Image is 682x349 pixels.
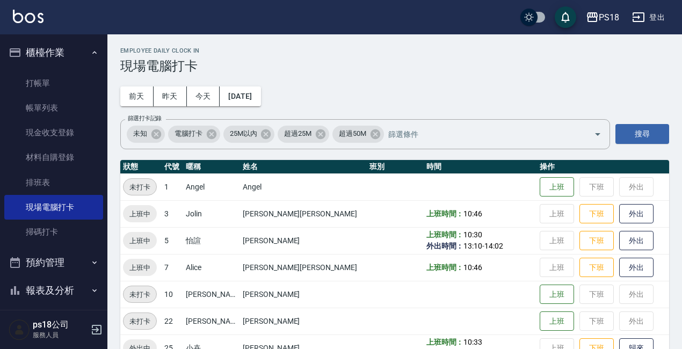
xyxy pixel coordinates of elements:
[183,308,240,335] td: [PERSON_NAME]
[168,126,220,143] div: 電腦打卡
[579,231,614,251] button: 下班
[124,289,156,300] span: 未打卡
[168,128,209,139] span: 電腦打卡
[579,258,614,278] button: 下班
[120,59,669,74] h3: 現場電腦打卡
[9,319,30,340] img: Person
[240,173,367,200] td: Angel
[33,319,88,330] h5: ps18公司
[463,338,482,346] span: 10:33
[332,126,384,143] div: 超過50M
[162,308,183,335] td: 22
[162,173,183,200] td: 1
[240,281,367,308] td: [PERSON_NAME]
[579,204,614,224] button: 下班
[240,308,367,335] td: [PERSON_NAME]
[424,160,538,174] th: 時間
[386,125,575,143] input: 篩選條件
[615,124,669,144] button: 搜尋
[240,227,367,254] td: [PERSON_NAME]
[619,204,654,224] button: 外出
[240,200,367,227] td: [PERSON_NAME][PERSON_NAME]
[4,220,103,244] a: 掃碼打卡
[223,128,264,139] span: 25M以內
[484,242,503,250] span: 14:02
[4,145,103,170] a: 材料自購登錄
[540,177,574,197] button: 上班
[426,230,464,239] b: 上班時間：
[4,39,103,67] button: 櫃檯作業
[619,231,654,251] button: 外出
[4,71,103,96] a: 打帳單
[332,128,373,139] span: 超過50M
[426,263,464,272] b: 上班時間：
[278,128,318,139] span: 超過25M
[240,254,367,281] td: [PERSON_NAME][PERSON_NAME]
[13,10,43,23] img: Logo
[240,160,367,174] th: 姓名
[540,311,574,331] button: 上班
[463,230,482,239] span: 10:30
[123,262,157,273] span: 上班中
[183,254,240,281] td: Alice
[540,285,574,304] button: 上班
[120,47,669,54] h2: Employee Daily Clock In
[463,242,482,250] span: 13:10
[426,209,464,218] b: 上班時間：
[120,86,154,106] button: 前天
[4,304,103,332] button: 客戶管理
[599,11,619,24] div: PS18
[162,160,183,174] th: 代號
[183,281,240,308] td: [PERSON_NAME]
[582,6,623,28] button: PS18
[4,120,103,145] a: 現金收支登錄
[154,86,187,106] button: 昨天
[4,277,103,304] button: 報表及分析
[187,86,220,106] button: 今天
[162,254,183,281] td: 7
[463,263,482,272] span: 10:46
[124,316,156,327] span: 未打卡
[4,96,103,120] a: 帳單列表
[223,126,275,143] div: 25M以內
[183,227,240,254] td: 怡諠
[120,160,162,174] th: 狀態
[589,126,606,143] button: Open
[278,126,329,143] div: 超過25M
[426,338,464,346] b: 上班時間：
[127,126,165,143] div: 未知
[619,258,654,278] button: 外出
[33,330,88,340] p: 服務人員
[4,195,103,220] a: 現場電腦打卡
[128,114,162,122] label: 篩選打卡記錄
[4,249,103,277] button: 預約管理
[367,160,424,174] th: 班別
[162,281,183,308] td: 10
[124,181,156,193] span: 未打卡
[123,235,157,246] span: 上班中
[537,160,669,174] th: 操作
[424,227,538,254] td: -
[555,6,576,28] button: save
[463,209,482,218] span: 10:46
[162,200,183,227] td: 3
[628,8,669,27] button: 登出
[183,200,240,227] td: Jolin
[183,160,240,174] th: 暱稱
[220,86,260,106] button: [DATE]
[4,170,103,195] a: 排班表
[426,242,464,250] b: 外出時間：
[162,227,183,254] td: 5
[183,173,240,200] td: Angel
[127,128,154,139] span: 未知
[123,208,157,220] span: 上班中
